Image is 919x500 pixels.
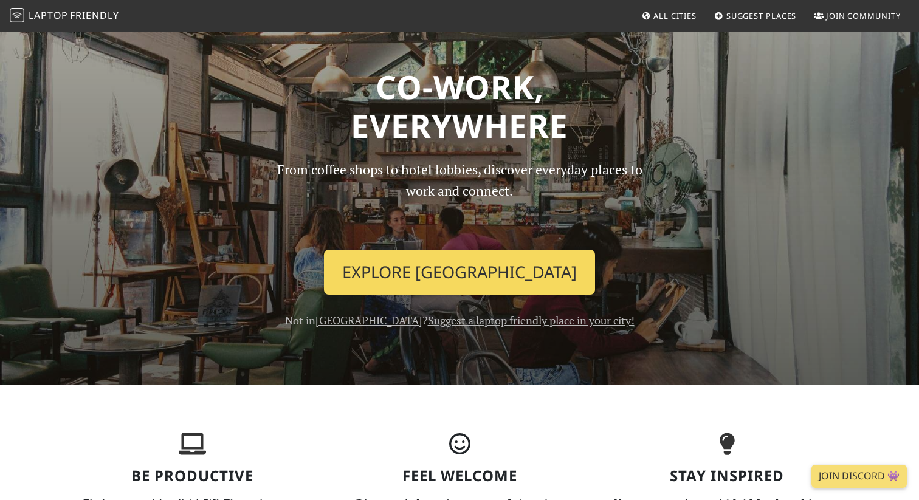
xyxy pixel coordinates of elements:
span: All Cities [653,10,697,21]
p: From coffee shops to hotel lobbies, discover everyday places to work and connect. [266,159,653,240]
span: Laptop [29,9,68,22]
a: All Cities [636,5,701,27]
span: Suggest Places [726,10,797,21]
span: Not in ? [285,313,635,327]
a: Suggest Places [709,5,802,27]
span: Join Community [826,10,901,21]
h3: Feel Welcome [333,467,586,485]
img: LaptopFriendly [10,8,24,22]
a: Join Discord 👾 [811,465,907,488]
h3: Stay Inspired [601,467,853,485]
a: Join Community [809,5,906,27]
a: LaptopFriendly LaptopFriendly [10,5,119,27]
h1: Co-work, Everywhere [66,67,853,145]
span: Friendly [70,9,119,22]
a: Suggest a laptop friendly place in your city! [428,313,635,327]
a: Explore [GEOGRAPHIC_DATA] [324,250,595,295]
a: [GEOGRAPHIC_DATA] [315,313,422,327]
h3: Be Productive [66,467,318,485]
